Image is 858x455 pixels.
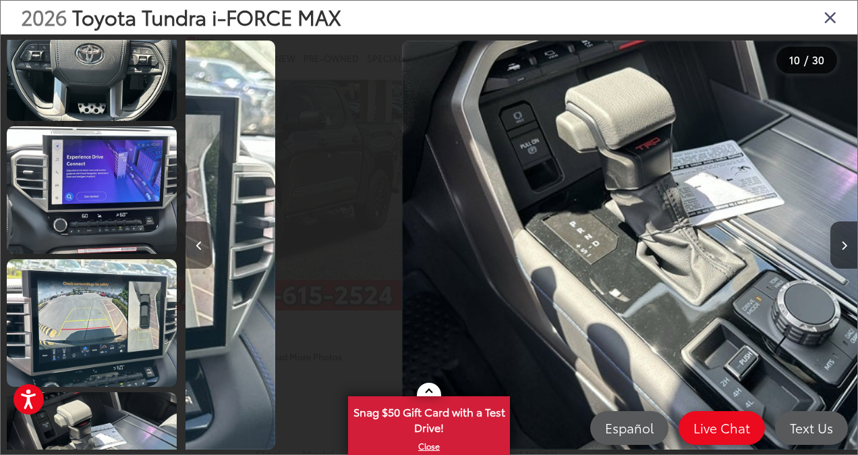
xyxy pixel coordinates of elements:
i: Close gallery [824,8,837,26]
span: 30 [812,52,824,67]
span: Text Us [783,419,840,436]
span: 10 [789,52,800,67]
button: Previous image [185,221,212,269]
a: Text Us [775,411,848,445]
span: 2026 [21,2,67,31]
a: Español [590,411,668,445]
a: Live Chat [679,411,765,445]
img: 2026 Toyota Tundra i-FORCE MAX Platinum i-FORCE MAX [5,125,178,255]
span: Español [598,419,660,436]
span: Toyota Tundra i-FORCE MAX [72,2,341,31]
span: Snag $50 Gift Card with a Test Drive! [349,398,509,439]
button: Next image [830,221,857,269]
span: Live Chat [687,419,757,436]
img: 2026 Toyota Tundra i-FORCE MAX Platinum i-FORCE MAX [5,258,178,388]
span: / [803,55,809,65]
